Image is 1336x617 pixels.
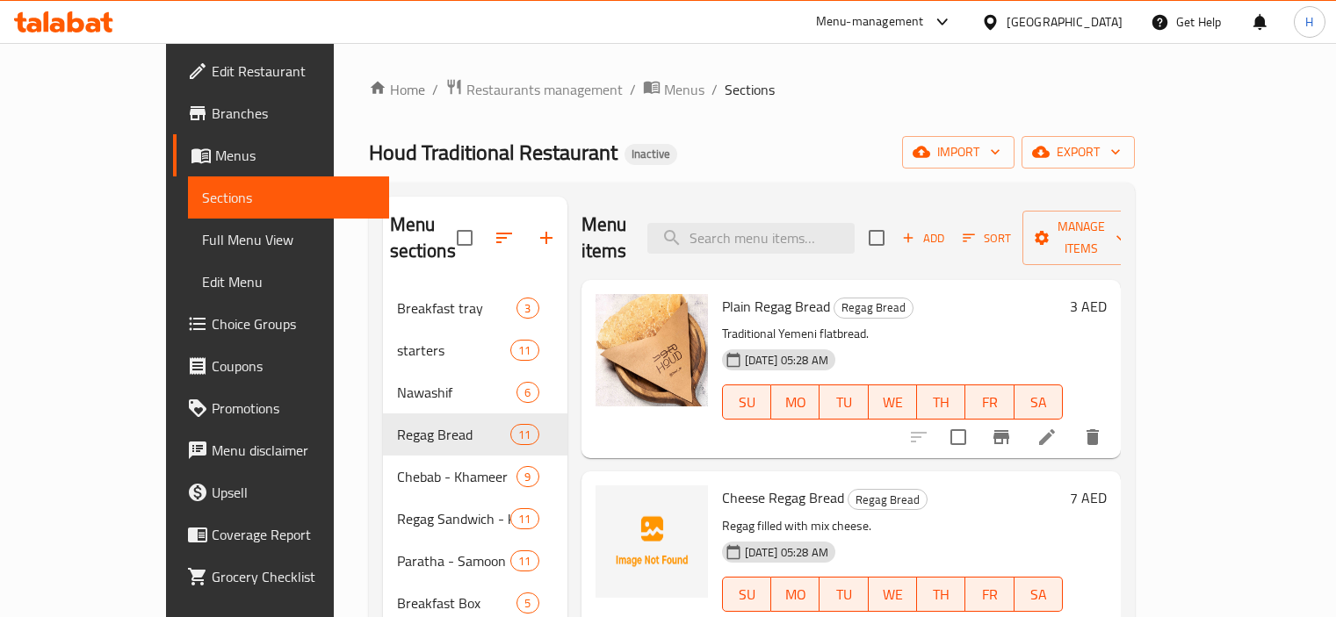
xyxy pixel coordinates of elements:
[1007,12,1123,32] div: [GEOGRAPHIC_DATA]
[778,582,812,607] span: MO
[722,484,844,511] span: Cheese Regag Bread
[517,469,538,485] span: 9
[951,225,1022,252] span: Sort items
[1036,141,1121,163] span: export
[725,79,775,100] span: Sections
[895,225,951,252] button: Add
[202,187,375,208] span: Sections
[397,424,511,445] span: Regag Bread
[876,390,910,415] span: WE
[1070,485,1107,510] h6: 7 AED
[972,390,1007,415] span: FR
[738,352,835,369] span: [DATE] 05:28 AM
[1022,390,1056,415] span: SA
[1036,427,1058,448] a: Edit menu item
[397,550,511,571] span: Paratha - Samoon
[924,390,958,415] span: TH
[1022,136,1135,169] button: export
[834,298,914,319] div: Regag Bread
[173,471,389,513] a: Upsell
[1070,294,1107,319] h6: 3 AED
[369,133,617,172] span: Houd Traditional Restaurant
[369,79,425,100] a: Home
[730,582,764,607] span: SU
[173,92,389,134] a: Branches
[202,229,375,250] span: Full Menu View
[516,466,538,487] div: items
[902,136,1015,169] button: import
[397,340,511,361] span: starters
[390,212,457,264] h2: Menu sections
[215,145,375,166] span: Menus
[1036,216,1126,260] span: Manage items
[647,223,855,254] input: search
[466,79,623,100] span: Restaurants management
[980,416,1022,458] button: Branch-specific-item
[771,577,820,612] button: MO
[738,544,835,561] span: [DATE] 05:28 AM
[722,293,830,319] span: Plain Regag Bread
[397,466,517,487] div: Chebab - Khameer
[212,61,375,82] span: Edit Restaurant
[722,323,1063,345] p: Traditional Yemeni flatbread.
[397,508,511,529] span: Regag Sandwich - khameer wrap
[383,371,567,413] div: Nawashif6
[383,540,567,582] div: Paratha - Samoon11
[432,79,438,100] li: /
[517,595,538,612] span: 5
[212,524,375,545] span: Coverage Report
[827,582,861,607] span: TU
[383,287,567,329] div: Breakfast tray3
[965,577,1014,612] button: FR
[899,228,947,248] span: Add
[917,384,965,420] button: TH
[173,387,389,429] a: Promotions
[958,225,1015,252] button: Sort
[173,513,389,556] a: Coverage Report
[202,271,375,292] span: Edit Menu
[397,592,517,613] span: Breakfast Box
[1022,582,1056,607] span: SA
[383,498,567,540] div: Regag Sandwich - khameer wrap11
[816,11,924,32] div: Menu-management
[858,219,895,256] span: Select section
[1015,384,1063,420] button: SA
[445,78,623,101] a: Restaurants management
[446,219,483,256] span: Select all sections
[722,384,771,420] button: SU
[1022,211,1140,265] button: Manage items
[625,144,677,165] div: Inactive
[965,384,1014,420] button: FR
[383,329,567,371] div: starters11
[397,382,517,403] span: Nawashif
[1072,416,1114,458] button: delete
[173,556,389,598] a: Grocery Checklist
[516,382,538,403] div: items
[511,553,538,570] span: 11
[916,141,1000,163] span: import
[173,50,389,92] a: Edit Restaurant
[963,228,1011,248] span: Sort
[510,550,538,571] div: items
[596,485,708,598] img: Cheese Regag Bread
[383,413,567,456] div: Regag Bread11
[397,298,517,319] span: Breakfast tray
[827,390,861,415] span: TU
[972,582,1007,607] span: FR
[188,176,389,219] a: Sections
[212,398,375,419] span: Promotions
[924,582,958,607] span: TH
[848,489,928,510] div: Regag Bread
[212,355,375,377] span: Coupons
[173,345,389,387] a: Coupons
[1305,12,1313,32] span: H
[581,212,627,264] h2: Menu items
[849,490,927,510] span: Regag Bread
[869,577,917,612] button: WE
[188,219,389,261] a: Full Menu View
[511,427,538,443] span: 11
